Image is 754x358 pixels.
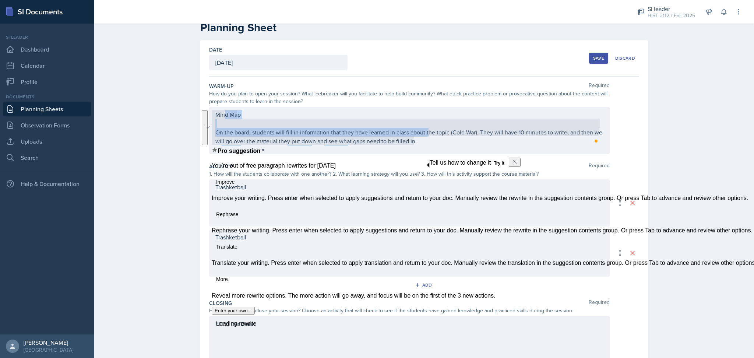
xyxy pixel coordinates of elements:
div: Discard [615,55,635,61]
div: How do you plan to open your session? What icebreaker will you facilitate to help build community... [209,90,610,105]
div: Documents [3,94,91,100]
label: Warm-Up [209,83,234,90]
h2: Planning Sheet [200,21,648,34]
a: Observation Forms [3,118,91,133]
label: Date [209,46,222,53]
a: Dashboard [3,42,91,57]
span: Required [589,83,610,90]
div: Si leader [3,34,91,41]
button: Discard [611,53,639,64]
div: 1. How will the students collaborate with one another? 2. What learning strategy will you use? 3.... [209,170,610,178]
div: HIST 2112 / Fall 2025 [648,12,695,20]
div: [GEOGRAPHIC_DATA] [24,346,73,354]
a: Profile [3,74,91,89]
div: Save [593,55,604,61]
div: Help & Documentation [3,176,91,191]
label: Closing [209,299,232,307]
div: To enrich screen reader interactions, please activate Accessibility in Grammarly extension settings [215,110,603,145]
a: Calendar [3,58,91,73]
a: Search [3,150,91,165]
p: Mind Map [215,110,603,119]
label: Activity [209,163,233,170]
a: Planning Sheets [3,102,91,116]
button: Save [589,53,608,64]
div: [PERSON_NAME] [24,339,73,346]
a: Uploads [3,134,91,149]
div: How do you plan to close your session? Choose an activity that will check to see if the students ... [209,307,610,315]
